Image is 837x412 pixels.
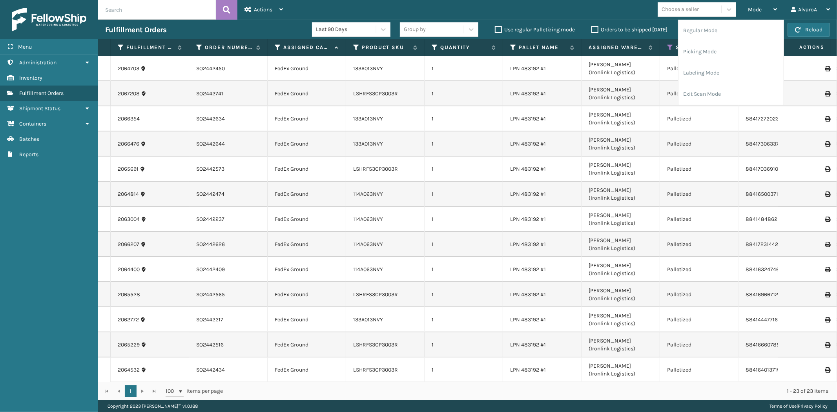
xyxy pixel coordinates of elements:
td: Palletized [660,157,739,182]
td: SO2442237 [189,207,268,232]
i: Print Label [825,367,830,373]
td: [PERSON_NAME] (Ironlink Logistics) [582,106,660,131]
a: Privacy Policy [798,403,828,409]
a: 2065229 [118,341,140,349]
td: 1 [425,131,503,157]
td: SO2442474 [189,182,268,207]
a: 114A063NVY [353,266,383,273]
td: [PERSON_NAME] (Ironlink Logistics) [582,282,660,307]
span: Actions [775,41,829,54]
span: Actions [254,6,272,13]
a: 884166607859 [746,341,783,348]
a: 133A013NVY [353,140,383,147]
td: Palletized [660,232,739,257]
label: Quantity [440,44,488,51]
td: FedEx Ground [268,282,346,307]
td: FedEx Ground [268,357,346,383]
a: 2064814 [118,190,139,198]
li: Exit Scan Mode [678,84,784,105]
td: [PERSON_NAME] (Ironlink Logistics) [582,257,660,282]
a: LSHRFS3CP3003R [353,341,398,348]
td: LPN 483192 #1 [503,257,582,282]
td: SO2442450 [189,56,268,81]
td: [PERSON_NAME] (Ironlink Logistics) [582,131,660,157]
i: Print Label [825,317,830,323]
div: Last 90 Days [316,26,377,34]
i: Print Label [825,292,830,297]
td: [PERSON_NAME] (Ironlink Logistics) [582,182,660,207]
span: Batches [19,136,39,142]
label: Status [676,44,723,51]
a: 133A013NVY [353,316,383,323]
label: Fulfillment Order Id [126,44,174,51]
a: 114A063NVY [353,216,383,222]
a: 1 [125,385,137,397]
a: 2064703 [118,65,139,73]
a: 2065691 [118,165,139,173]
label: Use regular Palletizing mode [495,26,575,33]
a: 133A013NVY [353,65,383,72]
td: LPN 483192 #1 [503,56,582,81]
td: [PERSON_NAME] (Ironlink Logistics) [582,207,660,232]
img: logo [12,8,86,31]
a: 884144477167 [746,316,780,323]
td: FedEx Ground [268,157,346,182]
td: FedEx Ground [268,131,346,157]
span: Fulfillment Orders [19,90,64,97]
a: 884169667121 [746,291,780,298]
td: LPN 483192 #1 [503,282,582,307]
a: 2063004 [118,215,140,223]
div: Choose a seller [662,5,699,14]
a: 133A013NVY [353,115,383,122]
td: Palletized [660,357,739,383]
i: Print Label [825,217,830,222]
td: LPN 483192 #1 [503,232,582,257]
td: LPN 483192 #1 [503,106,582,131]
label: Orders to be shipped [DATE] [591,26,667,33]
td: Palletized [660,332,739,357]
a: 884170369108 [746,166,782,172]
span: Menu [18,44,32,50]
label: Assigned Carrier Service [283,44,331,51]
td: [PERSON_NAME] (Ironlink Logistics) [582,56,660,81]
i: Print Label [825,91,830,97]
td: SO2442516 [189,332,268,357]
i: Print Label [825,141,830,147]
a: 884173063372 [746,140,782,147]
td: Palletized [660,81,739,106]
td: 1 [425,182,503,207]
label: Pallet Name [519,44,566,51]
td: FedEx Ground [268,232,346,257]
td: LPN 483192 #1 [503,182,582,207]
span: items per page [166,385,223,397]
td: Palletized [660,207,739,232]
td: FedEx Ground [268,332,346,357]
td: SO2442644 [189,131,268,157]
a: 884164013719 [746,366,780,373]
li: Picking Mode [678,41,784,62]
td: FedEx Ground [268,56,346,81]
a: 884172720236 [746,115,782,122]
i: Print Label [825,191,830,197]
i: Print Label [825,342,830,348]
td: [PERSON_NAME] (Ironlink Logistics) [582,332,660,357]
td: SO2442217 [189,307,268,332]
td: [PERSON_NAME] (Ironlink Logistics) [582,157,660,182]
i: Print Label [825,66,830,71]
td: [PERSON_NAME] (Ironlink Logistics) [582,307,660,332]
a: 884148486215 [746,216,782,222]
li: Labeling Mode [678,62,784,84]
td: SO2442626 [189,232,268,257]
td: 1 [425,56,503,81]
td: SO2442409 [189,257,268,282]
td: SO2442741 [189,81,268,106]
a: 114A063NVY [353,241,383,248]
td: SO2442573 [189,157,268,182]
td: FedEx Ground [268,81,346,106]
label: Order Number [205,44,252,51]
a: LSHRFS3CP3003R [353,166,398,172]
td: [PERSON_NAME] (Ironlink Logistics) [582,81,660,106]
td: 1 [425,81,503,106]
td: LPN 483192 #1 [503,157,582,182]
a: 884165003714 [746,191,781,197]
